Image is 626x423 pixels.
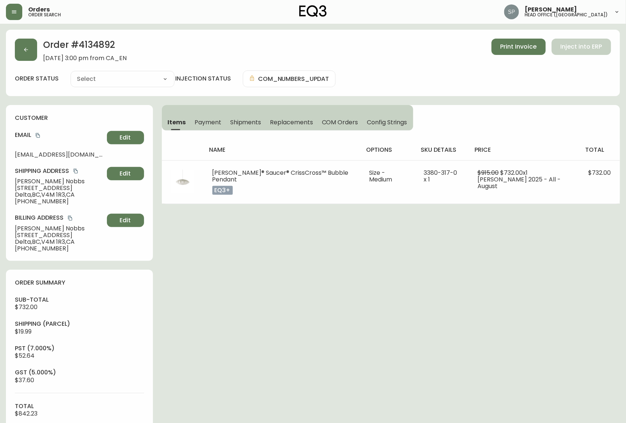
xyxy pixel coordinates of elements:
[15,151,104,158] span: [EMAIL_ADDRESS][DOMAIN_NAME]
[15,296,144,304] h4: sub-total
[15,351,35,360] span: $52.64
[525,13,608,17] h5: head office ([GEOGRAPHIC_DATA])
[15,185,104,191] span: [STREET_ADDRESS]
[15,232,104,239] span: [STREET_ADDRESS]
[15,178,104,185] span: [PERSON_NAME] Nobbs
[107,131,144,144] button: Edit
[588,168,611,177] span: $732.00
[15,245,104,252] span: [PHONE_NUMBER]
[15,225,104,232] span: [PERSON_NAME] Nobbs
[28,7,50,13] span: Orders
[212,168,349,184] span: [PERSON_NAME]® Saucer® CrissCross™ Bubble Pendant
[477,175,561,190] span: [PERSON_NAME] 2025 - All - August
[421,146,463,154] h4: sku details
[175,75,231,83] h4: injection status
[120,170,131,178] span: Edit
[15,376,34,384] span: $37.60
[15,191,104,198] span: Delta , BC , V4M 1R3 , CA
[212,186,233,195] p: eq3+
[15,239,104,245] span: Delta , BC , V4M 1R3 , CA
[492,39,546,55] button: Print Invoice
[72,167,79,175] button: copy
[168,118,186,126] span: Items
[270,118,313,126] span: Replacements
[15,368,144,377] h4: gst (5.000%)
[28,13,61,17] h5: order search
[230,118,261,126] span: Shipments
[195,118,221,126] span: Payment
[367,118,407,126] span: Config Strings
[15,327,32,336] span: $19.99
[500,168,528,177] span: $732.00 x 1
[107,167,144,180] button: Edit
[299,5,327,17] img: logo
[15,167,104,175] h4: Shipping Address
[15,75,59,83] label: order status
[43,55,127,62] span: [DATE] 3:00 pm from CA_EN
[120,134,131,142] span: Edit
[43,39,127,55] h2: Order # 4134892
[501,43,537,51] span: Print Invoice
[366,146,409,154] h4: options
[107,214,144,227] button: Edit
[120,216,131,224] span: Edit
[15,198,104,205] span: [PHONE_NUMBER]
[369,170,406,183] li: Size - Medium
[15,131,104,139] h4: Email
[475,146,574,154] h4: price
[171,170,195,193] img: 455944a4-8fba-4164-b009-8703eb428e39Optional[Saucer-Nelson-SQ.jpg].jpg
[66,214,74,222] button: copy
[15,279,144,287] h4: order summary
[424,168,457,184] span: 3380-317-0 x 1
[504,4,519,19] img: 0cb179e7bf3690758a1aaa5f0aafa0b4
[15,114,144,122] h4: customer
[15,402,144,410] h4: total
[15,344,144,352] h4: pst (7.000%)
[15,409,38,418] span: $842.23
[322,118,358,126] span: COM Orders
[15,214,104,222] h4: Billing Address
[15,303,38,311] span: $732.00
[15,320,144,328] h4: Shipping ( Parcel )
[34,132,42,139] button: copy
[525,7,577,13] span: [PERSON_NAME]
[209,146,355,154] h4: name
[477,168,499,177] span: $915.00
[586,146,614,154] h4: total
